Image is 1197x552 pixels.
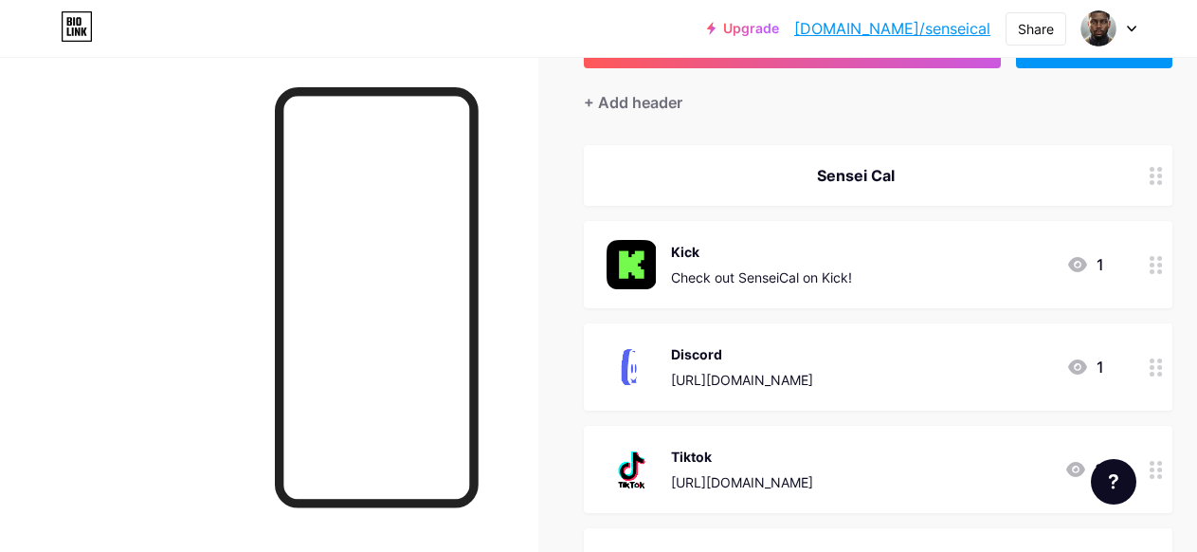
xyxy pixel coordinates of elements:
[607,342,656,392] img: Discord
[671,472,813,492] div: [URL][DOMAIN_NAME]
[1080,10,1116,46] img: povg
[1066,356,1104,378] div: 1
[607,164,1104,187] div: Sensei Cal
[671,344,813,364] div: Discord
[1064,458,1104,481] div: 3
[1066,253,1104,276] div: 1
[671,370,813,390] div: [URL][DOMAIN_NAME]
[707,21,779,36] a: Upgrade
[607,240,656,289] img: Kick
[671,267,852,287] div: Check out SenseiCal on Kick!
[794,17,990,40] a: [DOMAIN_NAME]/senseical
[671,447,813,467] div: Tiktok
[584,91,682,114] div: + Add header
[1018,19,1054,39] div: Share
[671,242,852,262] div: Kick
[607,445,656,494] img: Tiktok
